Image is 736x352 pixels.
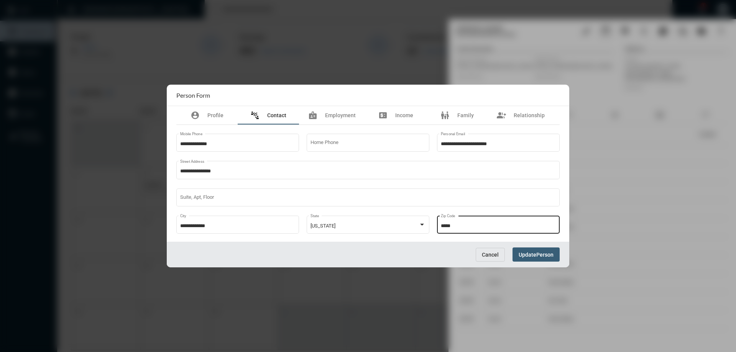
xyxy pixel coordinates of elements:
[267,112,286,118] span: Contact
[176,92,210,99] h2: Person Form
[457,112,474,118] span: Family
[395,112,413,118] span: Income
[519,252,536,258] span: Update
[497,111,506,120] mat-icon: group_add
[440,111,450,120] mat-icon: family_restroom
[482,252,499,258] span: Cancel
[191,111,200,120] mat-icon: account_circle
[513,247,560,262] button: UpdatePerson
[308,111,317,120] mat-icon: badge
[325,112,356,118] span: Employment
[250,111,260,120] mat-icon: connect_without_contact
[207,112,223,118] span: Profile
[536,252,554,258] span: Person
[310,223,335,229] span: [US_STATE]
[378,111,388,120] mat-icon: price_change
[514,112,545,118] span: Relationship
[476,248,505,262] button: Cancel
